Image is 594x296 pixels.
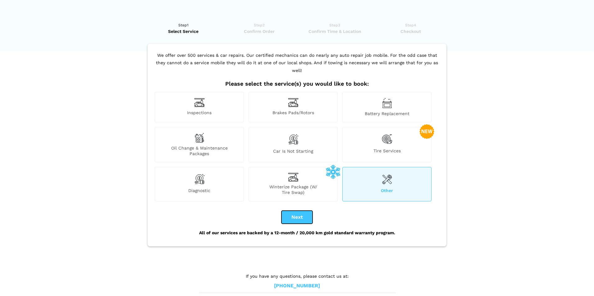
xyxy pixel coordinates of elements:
p: We offer over 500 services & car repairs. Our certified mechanics can do nearly any auto repair j... [153,52,441,81]
button: Next [281,211,313,224]
a: Step4 [375,22,446,34]
a: Step1 [148,22,219,34]
div: All of our services are backed by a 12-month / 20,000 km gold standard warranty program. [153,224,441,242]
span: Brakes Pads/Rotors [249,110,337,116]
p: If you have any questions, please contact us at: [199,273,395,280]
span: Select Service [148,28,219,34]
img: new-badge-2-48.png [419,124,434,139]
span: Inspections [155,110,244,116]
span: Battery Replacement [343,111,431,116]
span: Diagnostic [155,188,244,195]
span: Checkout [375,28,446,34]
h2: Please select the service(s) you would like to book: [153,80,441,87]
span: Other [343,188,431,195]
span: Confirm Order [223,28,295,34]
a: Step2 [223,22,295,34]
span: Car is not starting [249,148,337,156]
a: [PHONE_NUMBER] [274,283,320,289]
span: Oil Change & Maintenance Packages [155,145,244,156]
a: Step3 [299,22,371,34]
span: Winterize Package (W/ Tire Swap) [249,184,337,195]
img: winterize-icon_1.png [326,164,340,179]
span: Tire Services [343,148,431,156]
span: Confirm Time & Location [299,28,371,34]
